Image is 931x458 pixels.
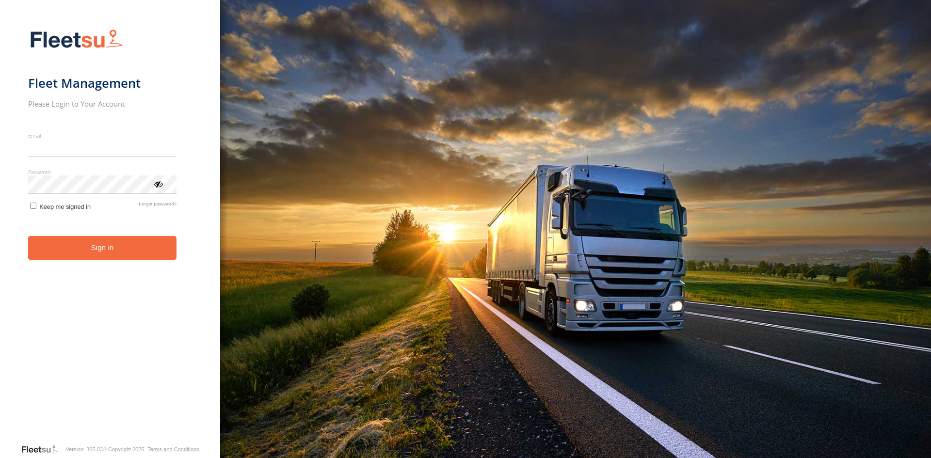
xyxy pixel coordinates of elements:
div: © Copyright 2025 - [103,446,199,452]
a: Terms and Conditions [147,446,199,452]
div: Version: 305.03 [65,446,102,452]
a: Visit our Website [21,444,65,454]
form: main [28,23,193,443]
button: Sign in [28,236,177,260]
h2: Please Login to Your Account [28,99,177,109]
img: Fleetsu [28,27,125,52]
input: Keep me signed in [30,203,36,209]
a: Forgot password? [139,201,177,210]
div: ViewPassword [153,179,163,189]
label: Password [28,168,177,175]
span: Keep me signed in [39,203,91,210]
h1: Fleet Management [28,75,177,91]
label: Email [28,132,177,139]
